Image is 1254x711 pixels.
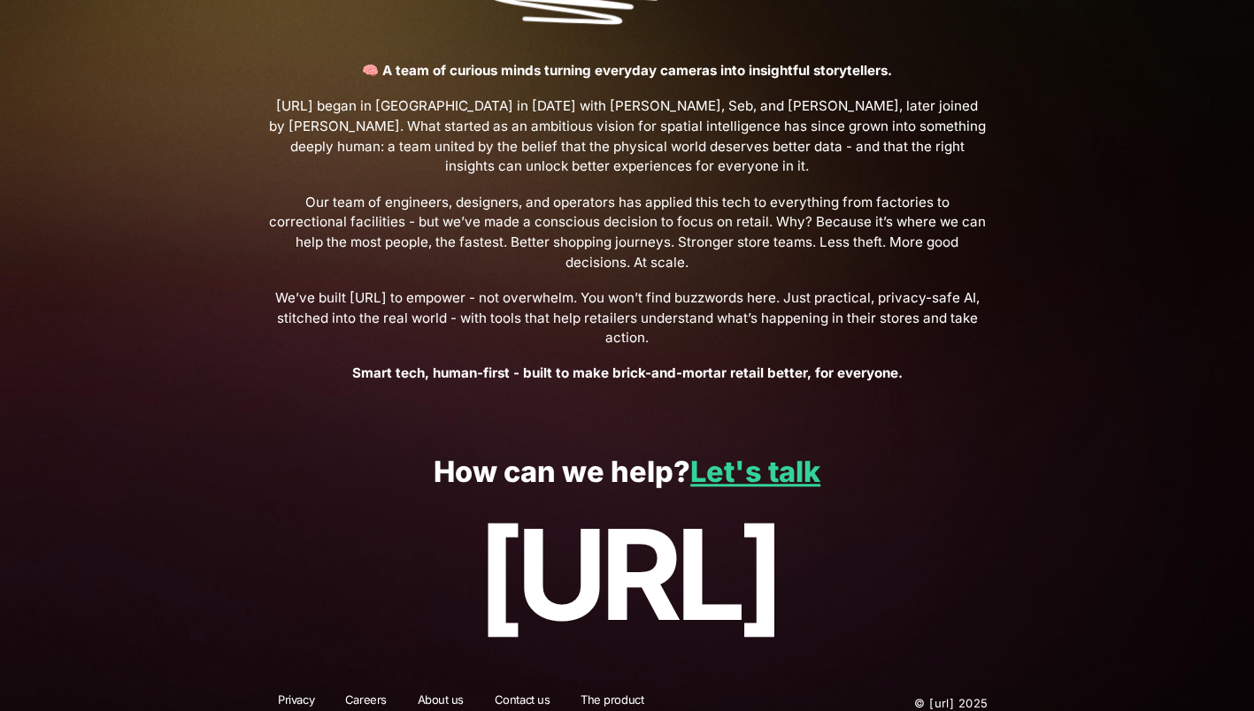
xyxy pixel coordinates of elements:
[690,455,820,489] a: Let's talk
[266,96,988,177] span: [URL] began in [GEOGRAPHIC_DATA] in [DATE] with [PERSON_NAME], Seb, and [PERSON_NAME], later join...
[38,504,1215,645] p: [URL]
[266,288,988,348] span: We’ve built [URL] to empower - not overwhelm. You won’t find buzzwords here. Just practical, priv...
[266,193,988,273] span: Our team of engineers, designers, and operators has applied this tech to everything from factorie...
[351,364,902,381] strong: Smart tech, human-first - built to make brick-and-mortar retail better, for everyone.
[362,62,892,79] strong: 🧠 A team of curious minds turning everyday cameras into insightful storytellers.
[38,456,1215,489] p: How can we help?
